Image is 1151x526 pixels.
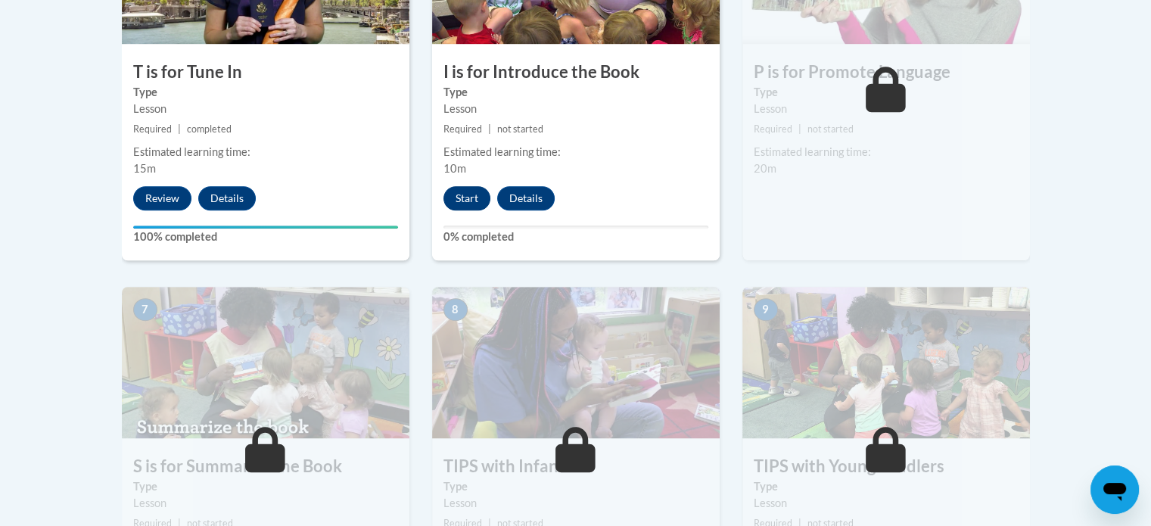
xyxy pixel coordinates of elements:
h3: S is for Summarize the Book [122,455,409,478]
label: 100% completed [133,229,398,245]
span: completed [187,123,232,135]
label: Type [754,478,1019,495]
button: Start [443,186,490,210]
span: 9 [754,298,778,321]
div: Lesson [754,495,1019,512]
div: Lesson [443,495,708,512]
span: 8 [443,298,468,321]
span: | [488,123,491,135]
span: Required [754,123,792,135]
div: Lesson [133,495,398,512]
span: not started [807,123,854,135]
h3: I is for Introduce the Book [432,61,720,84]
div: Lesson [133,101,398,117]
label: Type [754,84,1019,101]
div: Your progress [133,226,398,229]
button: Details [497,186,555,210]
span: Required [133,123,172,135]
h3: T is for Tune In [122,61,409,84]
h3: TIPS with Infants [432,455,720,478]
span: 7 [133,298,157,321]
span: not started [497,123,543,135]
img: Course Image [742,287,1030,438]
div: Lesson [443,101,708,117]
label: Type [443,84,708,101]
span: 10m [443,162,466,175]
h3: TIPS with Young Toddlers [742,455,1030,478]
label: 0% completed [443,229,708,245]
div: Estimated learning time: [754,144,1019,160]
img: Course Image [432,287,720,438]
button: Details [198,186,256,210]
img: Course Image [122,287,409,438]
iframe: Button to launch messaging window [1090,465,1139,514]
div: Lesson [754,101,1019,117]
label: Type [133,84,398,101]
label: Type [133,478,398,495]
span: | [178,123,181,135]
label: Type [443,478,708,495]
div: Estimated learning time: [133,144,398,160]
span: | [798,123,801,135]
span: 20m [754,162,776,175]
div: Estimated learning time: [443,144,708,160]
button: Review [133,186,191,210]
h3: P is for Promote Language [742,61,1030,84]
span: 15m [133,162,156,175]
span: Required [443,123,482,135]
